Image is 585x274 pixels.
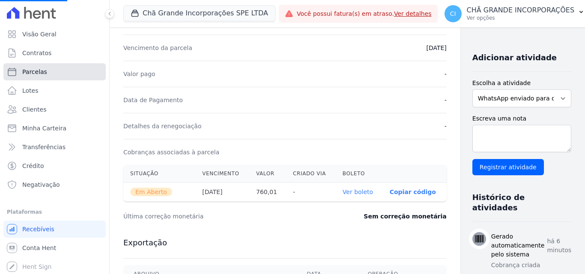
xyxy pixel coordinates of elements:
span: Minha Carteira [22,124,66,133]
label: Escreva uma nota [472,114,571,123]
a: Contratos [3,44,106,62]
button: Copiar código [390,189,436,195]
p: Ver opções [467,15,575,21]
span: Clientes [22,105,46,114]
a: Ver boleto [343,189,373,195]
a: Negativação [3,176,106,193]
span: Você possui fatura(s) em atraso. [297,9,432,18]
dt: Última correção monetária [123,212,314,221]
h3: Exportação [123,238,447,248]
a: Crédito [3,157,106,174]
a: Minha Carteira [3,120,106,137]
a: Lotes [3,82,106,99]
a: Parcelas [3,63,106,80]
th: Situação [123,165,195,183]
th: [DATE] [195,183,249,202]
span: CI [450,11,456,17]
h3: Adicionar atividade [472,53,557,63]
dd: - [445,96,447,104]
a: Transferências [3,138,106,156]
th: Valor [249,165,286,183]
a: Recebíveis [3,221,106,238]
span: Crédito [22,162,44,170]
input: Registrar atividade [472,159,544,175]
div: Plataformas [7,207,102,217]
p: CHÃ GRANDE INCORPORAÇÕES [467,6,575,15]
dt: Data de Pagamento [123,96,183,104]
dd: [DATE] [426,44,446,52]
a: Visão Geral [3,26,106,43]
dd: - [445,70,447,78]
th: - [286,183,336,202]
th: Vencimento [195,165,249,183]
th: 760,01 [249,183,286,202]
span: Lotes [22,86,39,95]
span: Em Aberto [130,188,172,196]
dd: - [445,122,447,130]
span: Visão Geral [22,30,57,38]
th: Criado via [286,165,336,183]
span: Conta Hent [22,244,56,252]
span: Transferências [22,143,66,151]
dt: Vencimento da parcela [123,44,192,52]
p: há 6 minutos [547,237,571,255]
h3: Histórico de atividades [472,192,564,213]
p: Cobrança criada [491,261,571,270]
span: Recebíveis [22,225,54,233]
a: Clientes [3,101,106,118]
dt: Valor pago [123,70,155,78]
th: Boleto [336,165,383,183]
span: Negativação [22,180,60,189]
h3: Gerado automaticamente pelo sistema [491,232,547,259]
dd: Sem correção monetária [364,212,446,221]
span: Contratos [22,49,51,57]
label: Escolha a atividade [472,79,571,88]
span: Parcelas [22,68,47,76]
dt: Detalhes da renegociação [123,122,202,130]
dt: Cobranças associadas à parcela [123,148,219,156]
button: Chã Grande Incorporações SPE LTDA [123,5,275,21]
a: Conta Hent [3,239,106,256]
a: Ver detalhes [394,10,432,17]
